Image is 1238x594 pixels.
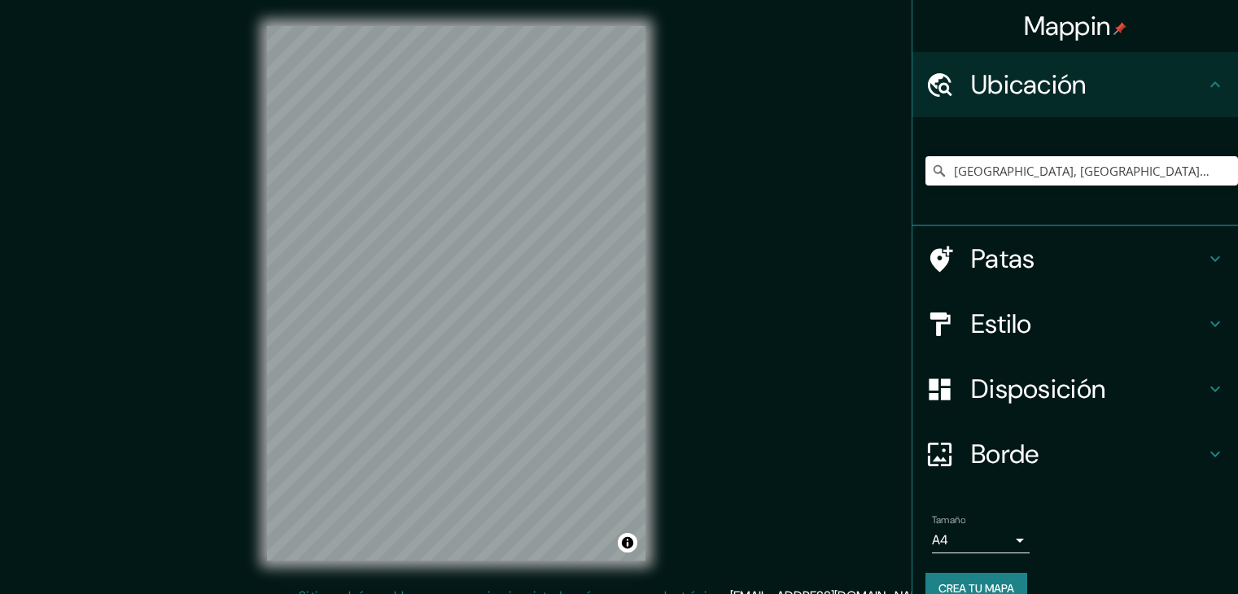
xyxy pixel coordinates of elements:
div: A4 [932,527,1030,553]
font: Tamaño [932,513,965,526]
button: Activar o desactivar atribución [618,533,637,553]
input: Elige tu ciudad o zona [925,156,1238,186]
div: Estilo [912,291,1238,356]
div: Borde [912,421,1238,487]
font: Disposición [971,372,1105,406]
div: Patas [912,226,1238,291]
font: Mappin [1024,9,1111,43]
div: Ubicación [912,52,1238,117]
font: Ubicación [971,68,1087,102]
img: pin-icon.png [1113,22,1126,35]
font: Estilo [971,307,1032,341]
font: Patas [971,242,1035,276]
div: Disposición [912,356,1238,421]
canvas: Mapa [267,26,645,561]
font: Borde [971,437,1039,471]
font: A4 [932,531,948,548]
